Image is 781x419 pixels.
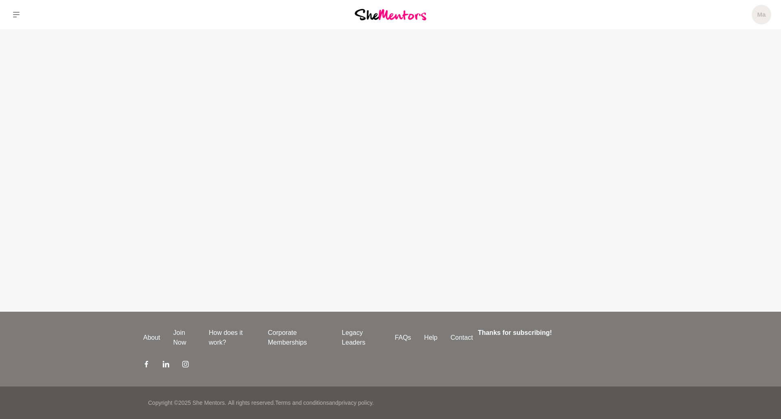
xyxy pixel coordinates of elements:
[261,328,335,347] a: Corporate Memberships
[143,360,150,370] a: Facebook
[335,328,388,347] a: Legacy Leaders
[757,11,766,19] h5: Ma
[752,5,771,24] a: Ma
[182,360,189,370] a: Instagram
[338,399,372,406] a: privacy policy
[355,9,426,20] img: She Mentors Logo
[148,399,226,407] p: Copyright © 2025 She Mentors .
[275,399,329,406] a: Terms and conditions
[444,333,480,343] a: Contact
[163,360,169,370] a: LinkedIn
[228,399,373,407] p: All rights reserved. and .
[167,328,202,347] a: Join Now
[388,333,418,343] a: FAQs
[137,333,167,343] a: About
[202,328,261,347] a: How does it work?
[418,333,444,343] a: Help
[478,328,633,338] h4: Thanks for subscribing!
